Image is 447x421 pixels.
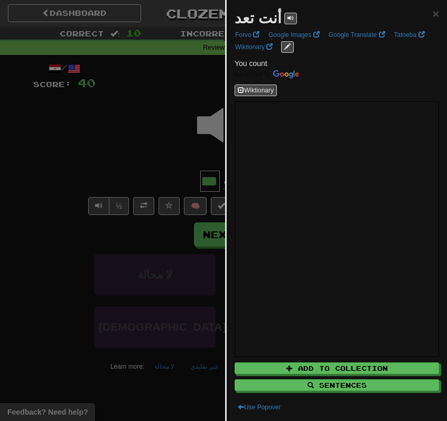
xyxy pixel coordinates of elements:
button: Sentences [235,379,439,391]
a: Forvo [232,29,263,41]
button: edit links [281,41,294,53]
button: Add to Collection [235,362,439,374]
button: Close [433,8,439,19]
button: Wiktionary [235,85,277,96]
a: Tatoeba [391,29,428,41]
a: Google Translate [325,29,388,41]
span: × [433,7,439,20]
a: Wiktionary [232,41,276,53]
img: Color short [235,70,299,79]
span: You count [235,59,267,68]
button: Use Popover [235,401,284,413]
a: Google Images [265,29,323,41]
strong: أنت تعد [235,10,282,26]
